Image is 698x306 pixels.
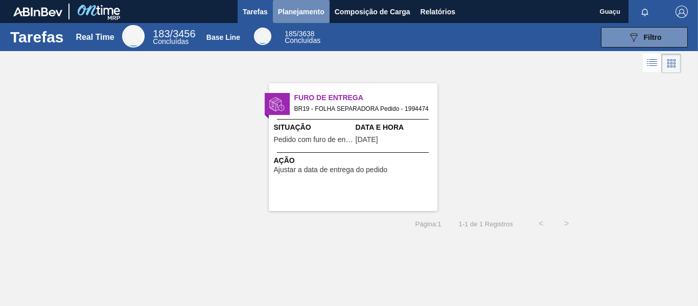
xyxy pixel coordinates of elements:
[13,7,62,16] img: TNhmsLtSVTkK8tSr43FrP2fwEKptu5GPRR3wAAAABJRU5ErkJggg==
[644,33,662,41] span: Filtro
[206,33,240,41] div: Base Line
[335,6,410,18] span: Composição de Carga
[285,31,320,44] div: Base Line
[356,122,435,133] span: Data e Hora
[457,220,513,228] span: 1 - 1 de 1 Registros
[285,36,320,44] span: Concluídas
[153,37,189,45] span: Concluídas
[269,97,285,112] img: status
[278,6,324,18] span: Planejamento
[10,31,64,43] h1: Tarefas
[294,103,429,114] span: BR19 - FOLHA SEPARADORA Pedido - 1994474
[274,155,435,166] span: Ação
[285,30,314,38] span: / 3638
[554,211,579,237] button: >
[274,166,388,174] span: Ajustar a data de entrega do pedido
[274,122,353,133] span: Situação
[122,25,145,48] div: Real Time
[243,6,268,18] span: Tarefas
[76,33,114,42] div: Real Time
[643,54,662,73] div: Visão em Lista
[601,27,688,48] button: Filtro
[294,92,437,103] span: Furo de Entrega
[662,54,681,73] div: Visão em Cards
[153,30,195,45] div: Real Time
[415,220,441,228] span: Página : 1
[421,6,455,18] span: Relatórios
[629,5,661,19] button: Notificações
[153,28,170,39] span: 183
[274,136,353,144] span: Pedido com furo de entrega
[528,211,554,237] button: <
[153,28,195,39] span: / 3456
[254,28,271,45] div: Base Line
[356,136,378,144] span: 31/08/2025,
[285,30,296,38] span: 185
[676,6,688,18] img: Logout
